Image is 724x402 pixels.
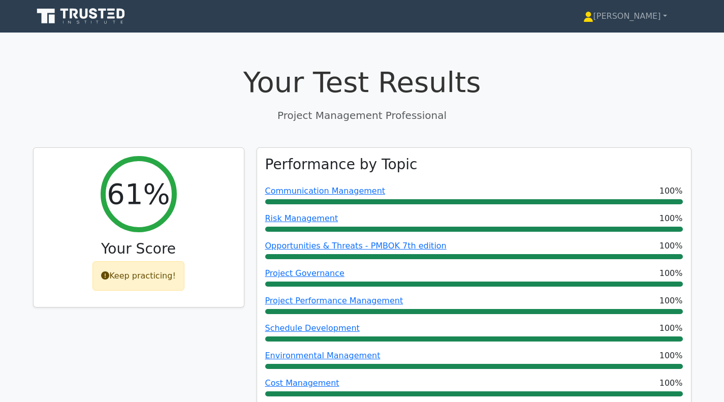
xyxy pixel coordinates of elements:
h2: 61% [107,177,170,211]
a: Risk Management [265,213,338,223]
h3: Your Score [42,240,236,258]
div: Keep practicing! [92,261,184,291]
p: Project Management Professional [33,108,691,123]
span: 100% [659,240,683,252]
a: Environmental Management [265,351,381,360]
h1: Your Test Results [33,65,691,99]
span: 100% [659,322,683,334]
span: 100% [659,377,683,389]
a: Opportunities & Threats - PMBOK 7th edition [265,241,447,251]
a: Schedule Development [265,323,360,333]
a: Project Governance [265,268,344,278]
a: Communication Management [265,186,386,196]
a: Project Performance Management [265,296,403,305]
span: 100% [659,212,683,225]
a: [PERSON_NAME] [559,6,691,26]
span: 100% [659,295,683,307]
a: Cost Management [265,378,339,388]
span: 100% [659,350,683,362]
span: 100% [659,267,683,280]
span: 100% [659,185,683,197]
h3: Performance by Topic [265,156,418,173]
